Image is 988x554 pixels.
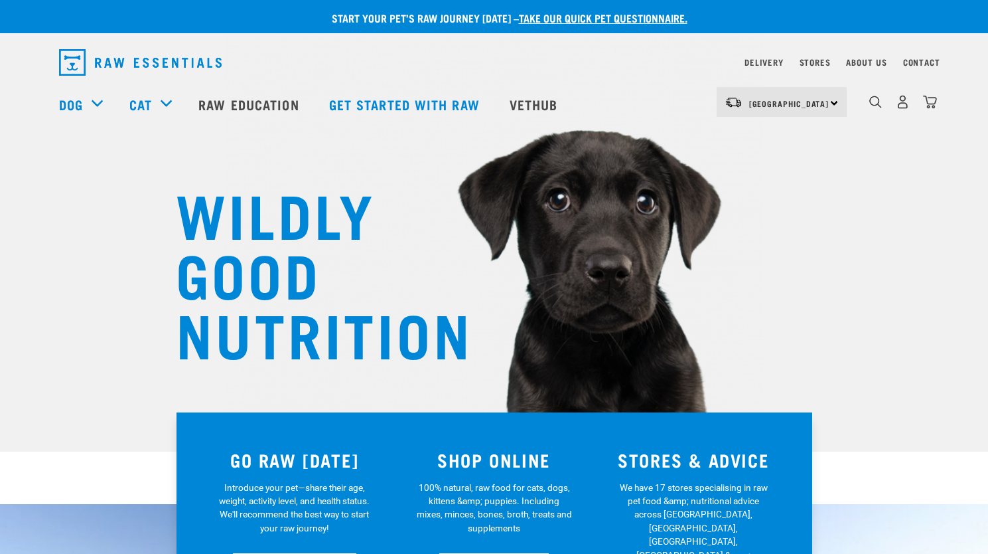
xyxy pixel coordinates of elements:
a: Dog [59,94,83,114]
h3: SHOP ONLINE [402,450,586,470]
a: take our quick pet questionnaire. [519,15,687,21]
a: Cat [129,94,152,114]
h3: STORES & ADVICE [602,450,786,470]
a: About Us [846,60,886,64]
img: Raw Essentials Logo [59,49,222,76]
a: Get started with Raw [316,78,496,131]
img: home-icon-1@2x.png [869,96,882,108]
a: Contact [903,60,940,64]
img: van-moving.png [725,96,742,108]
p: 100% natural, raw food for cats, dogs, kittens &amp; puppies. Including mixes, minces, bones, bro... [416,481,572,535]
h3: GO RAW [DATE] [203,450,387,470]
a: Raw Education [185,78,315,131]
span: [GEOGRAPHIC_DATA] [749,101,829,106]
img: user.png [896,95,910,109]
h1: WILDLY GOOD NUTRITION [176,183,441,362]
nav: dropdown navigation [48,44,940,81]
img: home-icon@2x.png [923,95,937,109]
a: Vethub [496,78,575,131]
p: Introduce your pet—share their age, weight, activity level, and health status. We'll recommend th... [216,481,372,535]
a: Stores [800,60,831,64]
a: Delivery [744,60,783,64]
